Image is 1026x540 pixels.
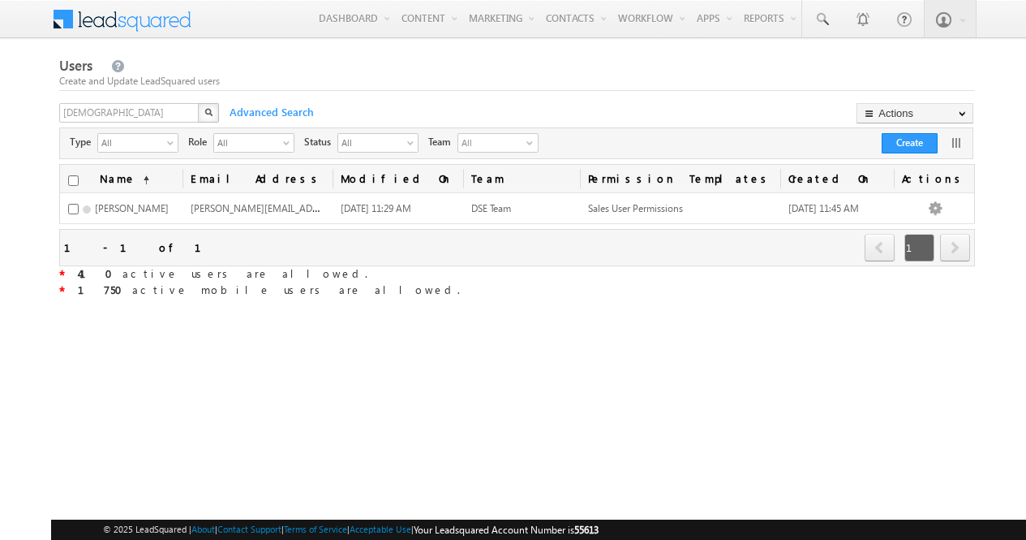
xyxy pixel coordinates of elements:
img: Search [204,108,212,116]
a: Terms of Service [284,524,347,534]
div: 1 - 1 of 1 [64,238,221,257]
span: (sorted ascending) [136,174,149,187]
button: Actions [856,103,973,123]
span: Permission Templates [580,165,780,192]
span: 1 [904,234,934,261]
span: select [283,138,296,147]
span: Team [428,135,457,149]
span: [DATE] 11:29 AM [341,202,411,214]
span: active users are allowed. [78,266,367,280]
span: © 2025 LeadSquared | | | | | [103,522,599,538]
span: Users [59,56,92,75]
a: Contact Support [217,524,281,534]
span: DSE Team [471,202,511,214]
span: [PERSON_NAME][EMAIL_ADDRESS][DOMAIN_NAME] [191,201,419,214]
span: select [407,138,420,147]
a: Modified On [333,165,463,192]
a: Created On [780,165,894,192]
span: select [167,138,180,147]
span: 55613 [574,524,599,536]
span: [PERSON_NAME] [95,202,169,214]
span: Advanced Search [221,105,319,119]
a: About [191,524,215,534]
span: Sales User Permissions [588,202,683,214]
a: next [940,235,970,261]
span: Type [70,135,97,149]
span: All [214,134,281,150]
span: Status [304,135,337,149]
span: All [338,134,405,150]
span: [DATE] 11:45 AM [788,202,859,214]
a: Name [92,165,157,192]
span: Your Leadsquared Account Number is [414,524,599,536]
a: prev [865,235,895,261]
div: Create and Update LeadSquared users [59,74,975,89]
span: All [458,134,523,152]
strong: 1750 [78,283,132,296]
span: Team [463,165,580,192]
strong: 410 [78,266,122,280]
input: Search Users [59,103,200,123]
span: Actions [894,165,974,192]
span: All [98,134,165,150]
span: Role [188,135,213,149]
a: Email Address [182,165,333,192]
span: prev [865,234,895,261]
button: Create [882,133,938,153]
span: next [940,234,970,261]
span: active mobile users are allowed. [78,283,460,296]
a: Acceptable Use [350,524,411,534]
